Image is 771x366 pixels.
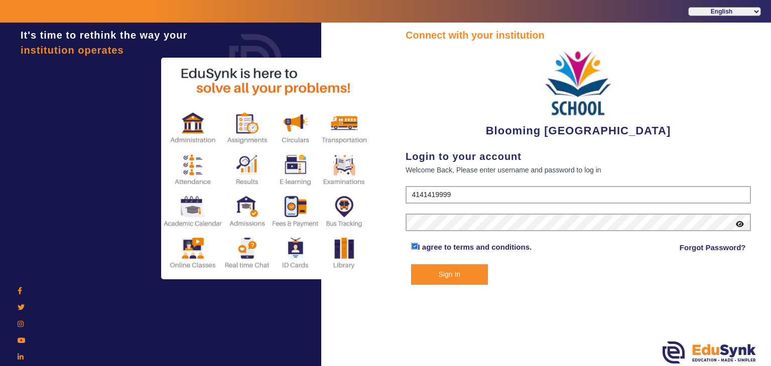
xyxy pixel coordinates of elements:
[406,43,751,139] div: Blooming [GEOGRAPHIC_DATA]
[406,149,751,164] div: Login to your account
[541,43,616,122] img: 3e5c6726-73d6-4ac3-b917-621554bbe9c3
[406,164,751,176] div: Welcome Back, Please enter username and password to log in
[406,186,751,204] input: User Name
[21,45,124,56] span: institution operates
[680,242,746,254] a: Forgot Password?
[21,30,187,41] span: It's time to rethink the way your
[218,23,293,98] img: login.png
[161,58,372,279] img: login2.png
[418,243,532,251] a: I agree to terms and conditions.
[663,341,756,363] img: edusynk.png
[406,28,751,43] div: Connect with your institution
[411,264,488,285] button: Sign In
